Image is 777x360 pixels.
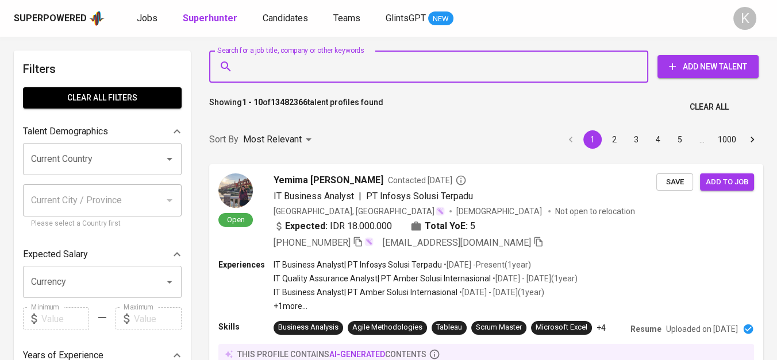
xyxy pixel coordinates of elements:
[274,287,457,298] p: IT Business Analyst | PT Amber Solusi Internasional
[134,307,182,330] input: Value
[706,176,748,189] span: Add to job
[23,60,182,78] h6: Filters
[733,7,756,30] div: K
[14,12,87,25] div: Superpowered
[470,219,475,233] span: 5
[352,322,422,333] div: Agile Methodologies
[700,173,754,191] button: Add to job
[333,11,363,26] a: Teams
[183,11,240,26] a: Superhunter
[271,98,307,107] b: 13482366
[714,130,740,149] button: Go to page 1000
[274,259,442,270] p: IT Business Analyst | PT Infosys Solusi Terpadu
[209,133,239,146] p: Sort By
[685,96,733,118] button: Clear All
[555,206,635,217] p: Not open to relocation
[605,130,624,149] button: Go to page 2
[671,130,689,149] button: Go to page 5
[425,219,468,233] b: Total YoE:
[218,173,253,208] img: 4d153df3dfd3d14b458e4659131a687a.jpg
[667,60,749,74] span: Add New Talent
[386,13,426,24] span: GlintsGPT
[31,218,174,230] p: Please select a Country first
[476,322,522,333] div: Scrum Master
[690,100,729,114] span: Clear All
[263,11,310,26] a: Candidates
[436,207,445,216] img: magic_wand.svg
[649,130,667,149] button: Go to page 4
[366,191,473,202] span: PT Infosys Solusi Terpadu
[23,243,182,266] div: Expected Salary
[278,322,339,333] div: Business Analysis
[274,300,578,312] p: +1 more ...
[218,321,274,332] p: Skills
[285,219,328,233] b: Expected:
[666,323,738,335] p: Uploaded on [DATE]
[442,259,531,270] p: • [DATE] - Present ( 1 year )
[329,350,385,359] span: AI-generated
[274,273,491,284] p: IT Quality Assurance Analyst | PT Amber Solusi Internasional
[23,125,108,138] p: Talent Demographics
[359,189,361,203] span: |
[583,130,602,149] button: page 1
[161,274,178,290] button: Open
[222,215,249,224] span: Open
[274,206,445,217] div: [GEOGRAPHIC_DATA], [GEOGRAPHIC_DATA]
[89,10,105,27] img: app logo
[457,287,544,298] p: • [DATE] - [DATE] ( 1 year )
[455,175,467,186] svg: By Batam recruiter
[23,247,88,261] p: Expected Salary
[662,176,687,189] span: Save
[386,11,453,26] a: GlintsGPT NEW
[14,10,105,27] a: Superpoweredapp logo
[137,13,157,24] span: Jobs
[693,134,711,145] div: …
[23,87,182,109] button: Clear All filters
[274,237,351,248] span: [PHONE_NUMBER]
[263,13,308,24] span: Candidates
[388,175,467,186] span: Contacted [DATE]
[218,259,274,270] p: Experiences
[383,237,531,248] span: [EMAIL_ADDRESS][DOMAIN_NAME]
[656,173,693,191] button: Save
[436,322,462,333] div: Tableau
[243,133,302,146] p: Most Relevant
[627,130,645,149] button: Go to page 3
[560,130,763,149] nav: pagination navigation
[428,13,453,25] span: NEW
[161,151,178,167] button: Open
[41,307,89,330] input: Value
[743,130,761,149] button: Go to next page
[274,173,383,187] span: Yemima [PERSON_NAME]
[333,13,360,24] span: Teams
[364,237,374,246] img: magic_wand.svg
[209,96,383,118] p: Showing of talent profiles found
[23,120,182,143] div: Talent Demographics
[242,98,263,107] b: 1 - 10
[137,11,160,26] a: Jobs
[237,349,426,360] p: this profile contains contents
[630,323,661,335] p: Resume
[243,129,316,150] div: Most Relevant
[274,191,354,202] span: IT Business Analyst
[456,206,544,217] span: [DEMOGRAPHIC_DATA]
[657,55,759,78] button: Add New Talent
[183,13,237,24] b: Superhunter
[32,91,172,105] span: Clear All filters
[274,219,392,233] div: IDR 18.000.000
[491,273,578,284] p: • [DATE] - [DATE] ( 1 year )
[597,322,606,334] p: +4
[536,322,587,333] div: Microsoft Excel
